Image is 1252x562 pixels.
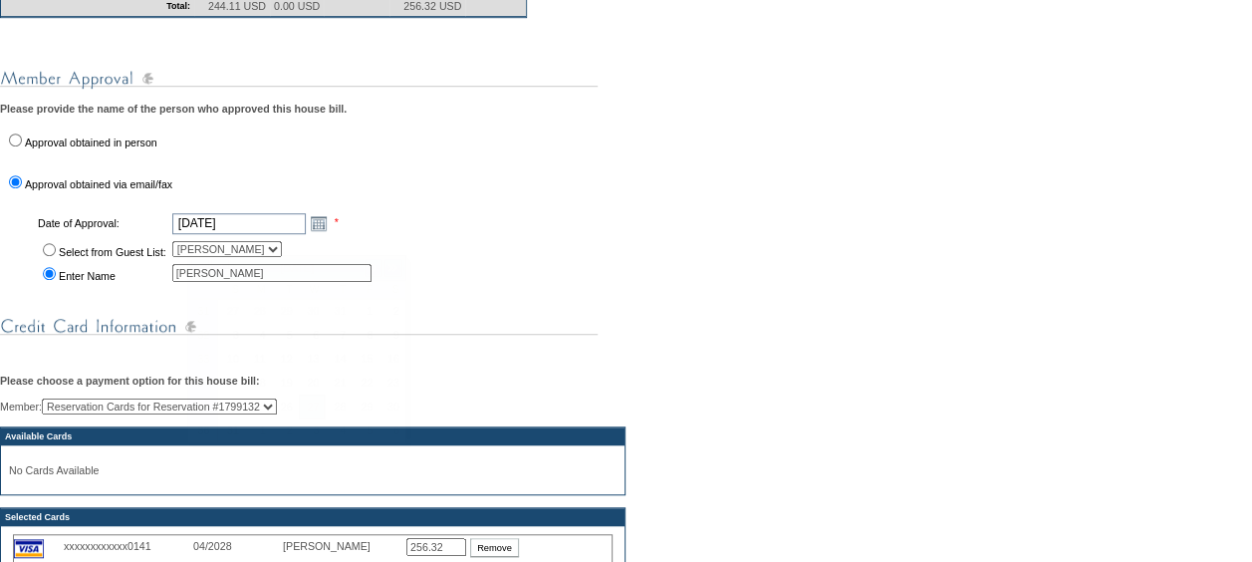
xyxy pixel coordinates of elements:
td: [DATE] [230,257,364,279]
td: Saturday, September 06, 2025 [378,419,405,442]
label: Approval obtained via email/fax [25,178,172,190]
a: >> [383,258,403,278]
a: 5 [273,324,298,346]
a: 23 [379,372,404,394]
a: 2 [379,300,404,322]
a: 21 [326,372,351,394]
a: 27 [219,300,244,322]
td: Wednesday, August 27, 2025 [299,395,326,419]
a: 19 [273,372,298,394]
a: 4 [246,324,271,346]
th: 33 [188,347,218,371]
th: Saturday [378,281,405,299]
th: Tuesday [272,281,299,299]
td: Monday, August 25, 2025 [245,395,272,419]
a: 15 [353,348,377,370]
a: 22 [353,372,377,394]
td: Monday, August 18, 2025 [245,371,272,395]
a: > [364,258,383,278]
td: Monday, August 11, 2025 [245,347,272,371]
td: Monday, July 28, 2025 [245,299,272,323]
td: Tuesday, August 19, 2025 [272,371,299,395]
td: Wednesday, August 20, 2025 [299,371,326,395]
th: 31 [188,299,218,323]
td: Thursday, July 31, 2025 [325,299,352,323]
th: Wednesday [299,281,326,299]
div: xxxxxxxxxxxx0141 [64,540,193,552]
td: Sunday, August 10, 2025 [218,347,245,371]
td: Thursday, September 04, 2025 [325,419,352,442]
p: No Cards Available [9,464,617,476]
td: Saturday, August 09, 2025 [378,323,405,347]
a: 30 [379,396,404,418]
td: Friday, September 05, 2025 [352,419,378,442]
a: 6 [300,324,325,346]
a: 28 [326,396,351,418]
td: Thursday, August 14, 2025 [325,347,352,371]
td: Friday, August 15, 2025 [352,347,378,371]
label: Enter Name [59,270,116,282]
td: Saturday, August 16, 2025 [378,347,405,371]
label: Select from Guest List: [59,246,166,258]
a: 2 [273,420,298,441]
a: 7 [326,324,351,346]
a: << [190,258,210,278]
td: Sunday, August 03, 2025 [218,323,245,347]
td: Wednesday, August 06, 2025 [299,323,326,347]
td: Sunday, August 24, 2025 [218,395,245,419]
td: Monday, September 01, 2025 [245,419,272,442]
td: Sunday, August 17, 2025 [218,371,245,395]
td: Date of Approval: [36,210,168,236]
td: Friday, August 08, 2025 [352,323,378,347]
a: 17 [219,372,244,394]
a: 11 [246,348,271,370]
a: 3 [219,324,244,346]
label: Approval obtained in person [25,137,157,148]
td: Tuesday, August 26, 2025 [272,395,299,419]
a: 13 [300,348,325,370]
a: 29 [273,300,298,322]
a: < [210,258,230,278]
a: 12 [273,348,298,370]
th: 35 [188,395,218,419]
a: 20 [300,372,325,394]
a: Open the calendar popup. [308,212,330,234]
a: 26 [273,396,298,418]
a: 30 [300,300,325,322]
a: 24 [219,396,244,418]
td: Monday, August 04, 2025 [245,323,272,347]
td: Wednesday, September 03, 2025 [299,419,326,442]
a: 1 [353,300,377,322]
td: Tuesday, July 29, 2025 [272,299,299,323]
th: 32 [188,323,218,347]
th: Monday [245,281,272,299]
a: 18 [246,372,271,394]
a: 16 [379,348,404,370]
div: 04/2028 [193,540,283,552]
a: 25 [246,396,271,418]
a: 29 [353,396,377,418]
td: Sunday, July 27, 2025 [218,299,245,323]
td: Tuesday, September 02, 2025 [272,419,299,442]
th: Friday [352,281,378,299]
th: Thursday [325,281,352,299]
td: Tuesday, August 12, 2025 [272,347,299,371]
a: 27 [300,396,325,418]
td: Saturday, August 30, 2025 [378,395,405,419]
a: 4 [326,420,351,441]
div: [PERSON_NAME] [283,540,382,552]
a: 28 [246,300,271,322]
img: icon_cc_visa.gif [14,539,44,558]
td: Thursday, August 28, 2025 [325,395,352,419]
td: Saturday, August 23, 2025 [378,371,405,395]
a: 6 [379,420,404,441]
a: 10 [219,348,244,370]
td: Saturday, August 02, 2025 [378,299,405,323]
td: Selected Cards [1,508,625,526]
a: 3 [300,420,325,441]
td: Thursday, August 21, 2025 [325,371,352,395]
td: Thursday, August 07, 2025 [325,323,352,347]
td: Available Cards [1,427,625,445]
td: Sunday, August 31, 2025 [218,419,245,442]
a: 1 [246,420,271,441]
